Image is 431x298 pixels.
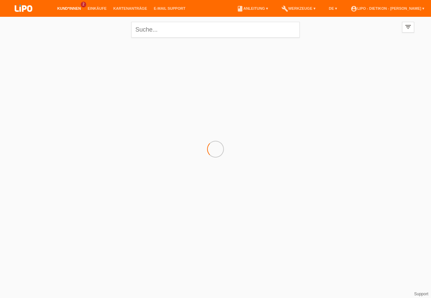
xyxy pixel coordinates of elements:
[237,5,243,12] i: book
[110,6,151,10] a: Kartenanträge
[84,6,110,10] a: Einkäufe
[404,23,412,31] i: filter_list
[7,14,40,19] a: LIPO pay
[151,6,189,10] a: E-Mail Support
[351,5,357,12] i: account_circle
[233,6,271,10] a: bookAnleitung ▾
[54,6,84,10] a: Kund*innen
[326,6,340,10] a: DE ▾
[281,5,288,12] i: build
[347,6,428,10] a: account_circleLIPO - Dietikon - [PERSON_NAME] ▾
[414,292,428,296] a: Support
[278,6,319,10] a: buildWerkzeuge ▾
[81,2,86,7] span: 2
[131,22,300,38] input: Suche...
